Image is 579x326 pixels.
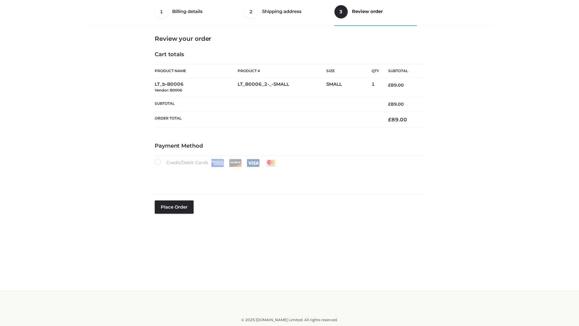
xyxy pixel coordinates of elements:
iframe: Secure payment input frame [153,166,423,188]
th: Subtotal [155,97,379,111]
img: Visa [247,159,260,167]
td: SMALL [326,78,372,97]
span: £ [388,82,391,88]
button: Place order [155,200,194,214]
td: 1 [372,78,379,97]
th: Subtotal [379,64,424,78]
h3: Review your order [155,35,424,42]
bdi: 89.00 [388,101,404,107]
h4: Cart totals [155,51,424,58]
img: Discover [229,159,242,167]
h4: Payment Method [155,143,424,149]
small: Vendor: B0006 [155,88,182,92]
td: LT_b-B0006 [155,78,238,97]
label: Credit/Debit Cards [155,159,278,167]
bdi: 89.00 [388,117,407,123]
bdi: 89.00 [388,82,404,88]
img: Amex [211,159,224,167]
th: Qty [372,64,379,78]
span: £ [388,101,391,107]
th: Product # [238,64,326,78]
div: © 2025 [DOMAIN_NAME] Limited. All rights reserved. [90,317,489,323]
td: LT_B0006_2-_-SMALL [238,78,326,97]
th: Product Name [155,64,238,78]
img: Mastercard [264,159,277,167]
span: £ [388,117,391,123]
th: Size [326,64,369,78]
th: Order Total [155,112,379,128]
